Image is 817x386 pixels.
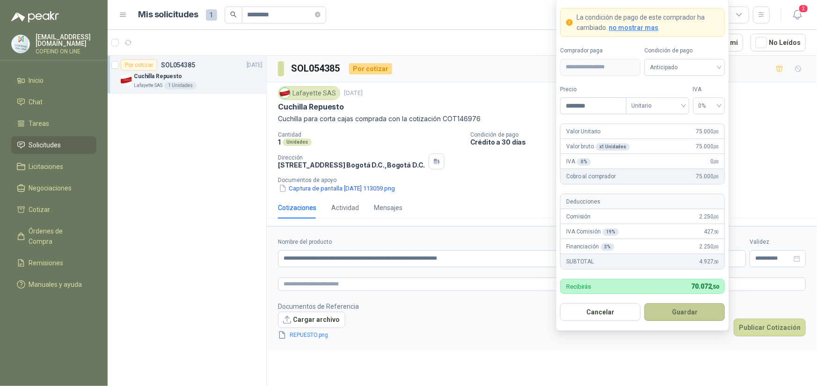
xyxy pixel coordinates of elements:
[692,283,719,290] span: 70.072
[278,183,396,193] button: Captura de pantalla [DATE] 113059.png
[734,319,806,336] button: Publicar Cotización
[29,258,64,268] span: Remisiones
[699,212,719,221] span: 2.250
[278,102,344,112] p: Cuchilla Repuesto
[560,46,641,55] label: Comprador paga
[283,138,312,146] div: Unidades
[566,127,600,136] p: Valor Unitario
[699,99,720,113] span: 0%
[750,238,806,247] label: Validez
[139,8,198,22] h1: Mis solicitudes
[714,144,719,149] span: ,00
[29,161,64,172] span: Licitaciones
[12,35,29,53] img: Company Logo
[11,201,96,218] a: Cotizar
[121,59,157,71] div: Por cotizar
[560,303,641,321] button: Cancelar
[36,34,96,47] p: [EMAIL_ADDRESS][DOMAIN_NAME]
[161,62,195,68] p: SOL054385
[11,179,96,197] a: Negociaciones
[603,228,620,236] div: 19 %
[699,257,719,266] span: 4.927
[789,7,806,23] button: 2
[344,89,363,98] p: [DATE]
[696,142,719,151] span: 75.000
[29,204,51,215] span: Cotizar
[11,222,96,250] a: Órdenes de Compra
[710,157,719,166] span: 0
[278,138,281,146] p: 1
[693,85,725,94] label: IVA
[712,284,719,290] span: ,50
[278,154,425,161] p: Dirección
[566,197,600,206] p: Deducciones
[134,82,162,89] p: Lafayette SAS
[566,227,619,236] p: IVA Comisión
[29,279,82,290] span: Manuales y ayuda
[566,212,591,221] p: Comisión
[751,34,806,51] button: No Leídos
[470,138,813,146] p: Crédito a 30 días
[714,174,719,179] span: ,00
[704,227,719,236] span: 427
[108,56,266,94] a: Por cotizarSOL054385[DATE] Company LogoCuchilla RepuestoLafayette SAS1 Unidades
[609,24,658,31] span: no mostrar mas
[280,88,290,98] img: Company Logo
[121,74,132,86] img: Company Logo
[566,284,591,290] p: Recibirás
[696,127,719,136] span: 75.000
[644,303,725,321] button: Guardar
[798,4,809,13] span: 2
[650,60,719,74] span: Anticipado
[11,11,59,22] img: Logo peakr
[566,257,594,266] p: SUBTOTAL
[36,49,96,54] p: COFEIND ON LINE
[134,72,182,81] p: Cuchilla Repuesto
[29,118,50,129] span: Tareas
[278,161,425,169] p: [STREET_ADDRESS] Bogotá D.C. , Bogotá D.C.
[566,157,591,166] p: IVA
[566,172,615,181] p: Cobro al comprador
[596,143,630,151] div: x 1 Unidades
[278,301,359,312] p: Documentos de Referencia
[632,99,684,113] span: Unitario
[164,82,197,89] div: 1 Unidades
[11,93,96,111] a: Chat
[247,61,263,70] p: [DATE]
[278,86,340,100] div: Lafayette SAS
[714,244,719,249] span: ,00
[29,97,43,107] span: Chat
[349,63,392,74] div: Por cotizar
[699,242,719,251] span: 2.250
[576,12,719,33] p: La condición de pago de este comprador ha cambiado.
[11,115,96,132] a: Tareas
[566,242,614,251] p: Financiación
[315,10,321,19] span: close-circle
[29,140,61,150] span: Solicitudes
[11,254,96,272] a: Remisiones
[292,61,342,76] h3: SOL054385
[331,203,359,213] div: Actividad
[560,85,626,94] label: Precio
[278,312,345,328] button: Cargar archivo
[278,238,615,247] label: Nombre del producto
[644,46,725,55] label: Condición de pago
[29,183,72,193] span: Negociaciones
[577,158,591,166] div: 0 %
[278,114,806,124] p: Cuchilla para corta cajas comprada con la cotización COT146976
[714,129,719,134] span: ,00
[601,243,615,251] div: 3 %
[230,11,237,18] span: search
[714,229,719,234] span: ,50
[29,226,88,247] span: Órdenes de Compra
[374,203,402,213] div: Mensajes
[315,12,321,17] span: close-circle
[714,214,719,219] span: ,00
[566,19,573,26] span: exclamation-circle
[696,172,719,181] span: 75.000
[11,72,96,89] a: Inicio
[278,177,813,183] p: Documentos de apoyo
[714,159,719,164] span: ,00
[11,136,96,154] a: Solicitudes
[11,276,96,293] a: Manuales y ayuda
